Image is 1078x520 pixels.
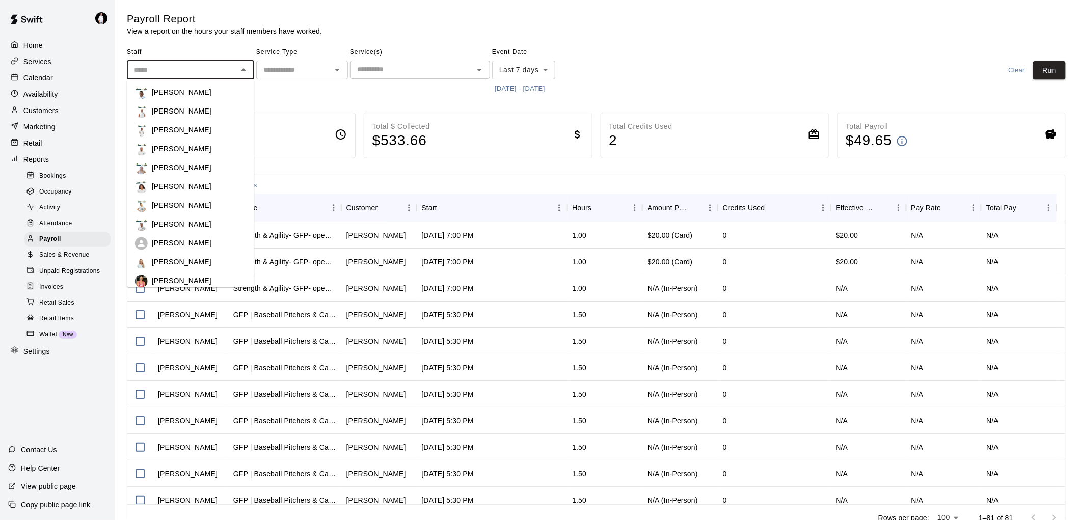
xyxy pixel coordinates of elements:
div: Sep 18, 2025, 5:30 PM [422,442,474,452]
div: 1.50 [572,363,586,373]
span: Service(s) [350,44,490,61]
img: Teresa Lombardi [135,200,148,212]
div: Pay Rate [911,194,941,222]
div: Sep 18, 2025, 7:00 PM [422,283,474,293]
a: Retail Items [24,311,115,326]
a: Customers [8,103,106,118]
div: 1.50 [572,310,586,320]
div: Sep 18, 2025, 7:00 PM [422,230,474,240]
div: Payroll [24,232,111,247]
div: GFP | Baseball Pitchers & Catchers (11U) [233,389,336,399]
button: Menu [816,200,831,215]
div: N/A [831,302,906,328]
img: Isaac Gonzalez [135,218,148,231]
div: Total Pay [986,194,1016,222]
button: Sort [1016,201,1031,215]
div: N/A [986,442,999,452]
div: Effective Price [836,194,877,222]
div: N/A [986,283,999,293]
div: Home [8,38,106,53]
p: [PERSON_NAME] [152,144,211,154]
div: N/A [986,495,999,505]
img: Ella Troutt [135,256,148,269]
div: Effective Price [831,194,906,222]
span: Retail Items [39,314,74,324]
span: Wallet [39,330,57,340]
a: Payroll [24,232,115,248]
button: Menu [1041,200,1057,215]
a: Reports [8,152,106,167]
span: Invoices [39,282,63,292]
span: Payroll [39,234,61,244]
button: [DATE] - [DATE] [492,81,548,97]
span: Attendance [39,218,72,229]
div: Strength & Agility- GFP- open to All [233,283,336,293]
a: Occupancy [24,184,115,200]
div: 1.00 [572,230,586,240]
div: N/A (In-Person) [648,310,698,320]
p: Total Payroll [846,121,908,132]
img: Chad Miller [135,105,148,118]
div: Matt Beck [158,469,218,479]
div: Strength & Agility- GFP- open to All [233,257,336,267]
div: Activity [24,201,111,215]
button: Menu [703,200,718,215]
p: Total Credits Used [609,121,672,132]
div: Bookings [24,169,111,183]
p: View a report on the hours your staff members have worked. [127,26,322,36]
div: Amount Paid [648,194,688,222]
p: Marketing [23,122,56,132]
p: Services [23,57,51,67]
button: Sort [378,201,392,215]
p: Retail [23,138,42,148]
div: N/A [911,310,924,320]
div: Gehrig Conard [158,283,218,293]
a: Activity [24,200,115,216]
p: [PERSON_NAME] [152,163,211,173]
div: 0 [723,310,727,320]
div: N/A [911,495,924,505]
div: 1.00 [572,283,586,293]
div: Credits Used [718,194,831,222]
div: 1.50 [572,442,586,452]
div: 1.50 [572,416,586,426]
span: Service Type [256,44,348,61]
button: Sort [941,201,955,215]
div: $20.00 [831,249,906,275]
div: N/A [986,310,999,320]
div: WalletNew [24,327,111,342]
div: Travis Hamilton [93,8,115,29]
div: Credits Used [723,194,765,222]
a: Retail [8,135,106,151]
div: Matt Beck [158,363,218,373]
p: [PERSON_NAME] [152,125,211,135]
div: Matt Beck [158,416,218,426]
button: Sort [877,201,891,215]
div: N/A [986,469,999,479]
div: Pamela Capone [346,416,406,426]
div: N/A (In-Person) [648,336,698,346]
button: Sort [258,201,272,215]
div: Start [417,194,568,222]
p: Copy public page link [21,500,90,510]
p: Total $ Collected [372,121,430,132]
div: $20.00 (Card) [648,257,692,267]
button: Run [1033,61,1066,80]
div: Customer [346,194,378,222]
p: [PERSON_NAME] [152,276,211,286]
p: [PERSON_NAME] [152,106,211,117]
div: Kimala Williams [346,257,406,267]
p: Customers [23,105,59,116]
div: Matt Beck [158,336,218,346]
img: Cassidy Menke [135,162,148,175]
div: N/A [911,283,924,293]
div: N/A [831,354,906,381]
button: Menu [401,200,417,215]
p: Calendar [23,73,53,83]
div: N/A [911,442,924,452]
a: Marketing [8,119,106,134]
div: GFP | Baseball Pitchers & Catchers (11U) [233,495,336,505]
div: 0 [723,469,727,479]
div: Sep 18, 2025, 5:30 PM [422,336,474,346]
